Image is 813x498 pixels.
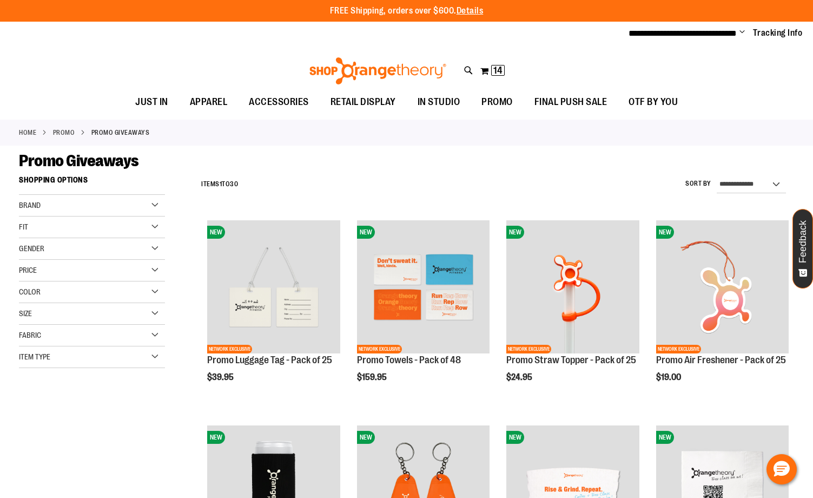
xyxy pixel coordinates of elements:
span: Fabric [19,331,41,339]
span: IN STUDIO [418,90,460,114]
a: Promo Towels - Pack of 48 [357,355,461,365]
span: 14 [493,65,503,76]
a: OTF BY YOU [618,90,689,115]
span: NEW [357,226,375,239]
span: NETWORK EXCLUSIVE [506,345,551,353]
span: 30 [230,180,238,188]
span: NETWORK EXCLUSIVE [207,345,252,353]
a: ACCESSORIES [238,90,320,115]
a: PROMO [471,90,524,114]
span: OTF BY YOU [629,90,678,114]
img: Promo Luggage Tag - Pack of 25 [207,220,340,353]
span: ACCESSORIES [249,90,309,114]
span: Feedback [798,220,808,263]
div: product [352,215,495,409]
a: RETAIL DISPLAY [320,90,407,115]
span: NEW [656,431,674,444]
a: IN STUDIO [407,90,471,115]
span: NEW [357,431,375,444]
a: Promo Luggage Tag - Pack of 25 [207,355,332,365]
span: NEW [207,226,225,239]
span: 1 [220,180,222,188]
span: FINAL PUSH SALE [534,90,607,114]
a: Home [19,128,36,137]
a: PROMO [53,128,75,137]
a: Promo Luggage Tag - Pack of 25NEWNETWORK EXCLUSIVE [207,220,340,355]
div: product [651,215,794,409]
button: Feedback - Show survey [792,209,813,289]
span: $24.95 [506,372,534,382]
label: Sort By [685,179,711,188]
span: Item Type [19,352,50,361]
span: NEW [656,226,674,239]
a: Promo Air Freshener - Pack of 25NEWNETWORK EXCLUSIVE [656,220,789,355]
a: APPAREL [179,90,239,115]
button: Account menu [739,28,745,38]
span: Gender [19,244,44,253]
span: $39.95 [207,372,235,382]
p: FREE Shipping, orders over $600. [330,5,484,17]
span: JUST IN [135,90,168,114]
span: Fit [19,222,28,231]
button: Hello, have a question? Let’s chat. [766,454,797,484]
strong: Promo Giveaways [91,128,150,137]
span: Brand [19,201,41,209]
img: Promo Straw Topper - Pack of 25 [506,220,639,353]
span: NEW [506,226,524,239]
img: Promo Towels - Pack of 48 [357,220,490,353]
span: NETWORK EXCLUSIVE [656,345,701,353]
a: Promo Straw Topper - Pack of 25 [506,355,636,365]
div: product [501,215,644,409]
span: $159.95 [357,372,388,382]
span: PROMO [481,90,513,114]
span: Promo Giveaways [19,152,139,170]
span: NEW [207,431,225,444]
a: Details [457,6,484,16]
span: NEW [506,431,524,444]
a: FINAL PUSH SALE [524,90,618,115]
span: APPAREL [190,90,228,114]
img: Promo Air Freshener - Pack of 25 [656,220,789,353]
strong: Shopping Options [19,171,165,195]
a: Tracking Info [753,27,803,39]
a: JUST IN [124,90,179,115]
h2: Items to [201,176,238,193]
span: NETWORK EXCLUSIVE [357,345,402,353]
div: product [202,215,345,409]
span: Color [19,287,41,296]
span: Size [19,309,32,318]
span: Price [19,266,37,274]
a: Promo Towels - Pack of 48NEWNETWORK EXCLUSIVE [357,220,490,355]
span: $19.00 [656,372,683,382]
span: RETAIL DISPLAY [331,90,396,114]
a: Promo Straw Topper - Pack of 25NEWNETWORK EXCLUSIVE [506,220,639,355]
img: Shop Orangetheory [308,57,448,84]
a: Promo Air Freshener - Pack of 25 [656,355,786,365]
